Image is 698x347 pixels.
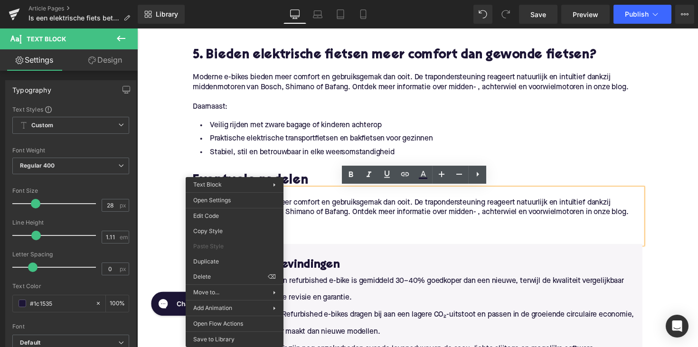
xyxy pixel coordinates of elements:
div: Letter Spacing [12,251,129,258]
span: Delete [193,272,268,281]
span: Copy Style [193,227,276,235]
span: Publish [625,10,649,18]
span: 2. Duurzamer alternatief: [64,290,148,297]
span: Open Flow Actions [193,319,276,328]
span: ⌫ [268,272,276,281]
li: Praktische elektrische transportfietsen en bakfietsen voor gezinnen [57,106,518,120]
span: px [120,202,128,208]
a: Laptop [306,5,329,24]
h2: 5. Bieden elektrische fietsen meer comfort dan gewonde fietsen? [57,21,518,36]
button: More [675,5,694,24]
a: Design [71,49,140,71]
span: Add Animation [193,304,273,312]
a: New Library [138,5,185,24]
a: Article Pages [28,5,138,12]
span: Preview [573,9,598,19]
div: Line Height [12,219,129,226]
b: Custom [31,122,53,130]
span: Duplicate [193,257,276,266]
span: Move to... [193,288,273,297]
h3: Belangrijkste bevindingen [64,235,510,250]
div: Typography [12,81,51,94]
div: Font Size [12,188,129,194]
span: Text Block [27,35,66,43]
li: Veilig rijden met zware bagage of kinderen achterop [57,93,518,106]
div: Text Styles [12,105,129,113]
p: Daarnaast: [57,204,518,214]
span: Text Block [193,181,222,188]
span: Refurbished e-bikes dragen bij aan een lagere CO₂-uitstoot en passen in de groeiende circulaire e... [64,290,509,315]
a: Desktop [283,5,306,24]
div: % [106,295,129,312]
p: 1. Financieel voordeel: Een refurbished e-bike is gemiddeld 30–40% goedkoper dan een nieuwe, terw... [64,250,510,285]
span: Library [156,10,178,19]
span: Edit Code [193,212,276,220]
span: Save to Library [193,335,276,344]
span: px [120,266,128,272]
i: Default [20,339,40,347]
button: Publish [613,5,671,24]
li: Stabiel, stil en betrouwbaar in elke weersomstandigheid [57,120,518,134]
div: Open Intercom Messenger [666,315,689,338]
button: Redo [496,5,515,24]
a: Mobile [352,5,375,24]
a: Preview [561,5,610,24]
button: Undo [473,5,492,24]
div: Font [12,323,129,330]
input: Color [30,298,91,309]
span: em [120,234,128,240]
b: Regular 400 [20,162,55,169]
div: Font Weight [12,147,129,154]
iframe: Gorgias live chat messenger [9,266,71,298]
span: Open Settings [193,196,276,205]
div: Text Color [12,283,129,290]
p: Moderne e-bikes bieden meer comfort en gebruiksgemak dan ooit. De trapondersteuning reageert natu... [57,46,518,66]
p: Daarnaast: [57,75,518,85]
span: Is een elektrische fiets beter dan een gewone fiets? 5 redenen. [28,14,120,22]
p: Moderne e-bikes bieden meer comfort en gebruiksgemak dan ooit. De trapondersteuning reageert natu... [57,174,518,194]
h2: Eventuele nadelen [57,149,518,164]
span: Save [530,9,546,19]
a: Tablet [329,5,352,24]
span: Paste Style [193,242,276,251]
